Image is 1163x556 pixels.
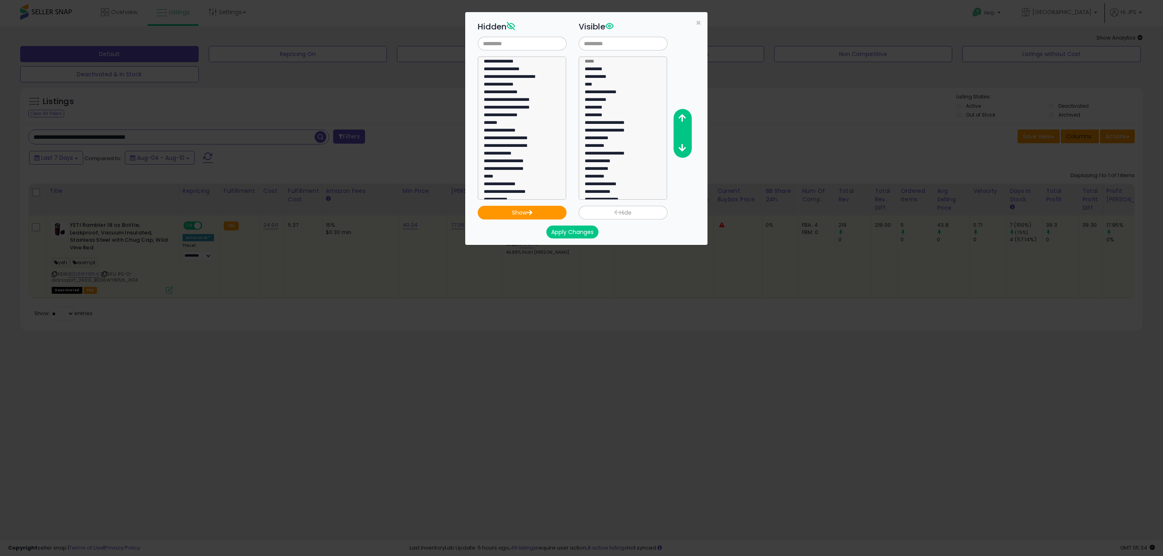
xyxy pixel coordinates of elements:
button: Apply Changes [546,226,598,238]
button: Hide [579,206,668,219]
span: × [696,17,701,29]
h3: Hidden [478,21,567,33]
h3: Visible [579,21,668,33]
button: Show [478,206,567,219]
